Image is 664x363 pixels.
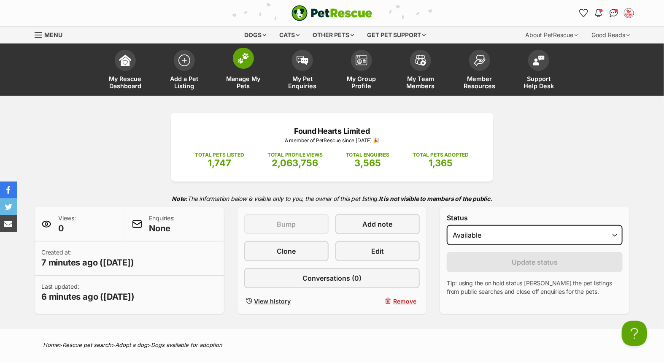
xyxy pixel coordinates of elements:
ul: Account quick links [577,6,636,20]
div: About PetRescue [519,27,584,43]
span: 1,747 [208,157,231,168]
a: My Pet Enquiries [273,46,332,96]
span: Edit [371,246,384,256]
span: Menu [44,31,62,38]
span: 3,565 [354,157,381,168]
a: Home [43,341,59,348]
a: Conversations [607,6,621,20]
div: Cats [274,27,306,43]
a: Support Help Desk [509,46,568,96]
p: Created at: [41,248,134,268]
span: Add note [363,219,393,229]
a: PetRescue [292,5,372,21]
a: Conversations (0) [244,268,420,288]
span: My Team Members [402,75,440,89]
img: chat-41dd97257d64d25036548639549fe6c8038ab92f7586957e7f3b1b290dea8141.svg [610,9,618,17]
a: Favourites [577,6,590,20]
a: Adopt a dog [115,341,147,348]
a: Add a Pet Listing [155,46,214,96]
span: Conversations (0) [302,273,362,283]
img: dashboard-icon-eb2f2d2d3e046f16d808141f083e7271f6b2e854fb5c12c21221c1fb7104beca.svg [119,54,131,66]
img: help-desk-icon-fdf02630f3aa405de69fd3d07c3f3aa587a6932b1a1747fa1d2bba05be0121f9.svg [533,55,545,65]
span: Remove [393,297,416,306]
span: None [149,222,175,234]
p: Enquiries: [149,214,175,234]
p: TOTAL PETS ADOPTED [413,151,469,159]
label: Status [447,214,623,222]
a: My Group Profile [332,46,391,96]
a: Edit [335,241,420,261]
span: 0 [58,222,76,234]
img: manage-my-pets-icon-02211641906a0b7f246fdf0571729dbe1e7629f14944591b6c1af311fb30b64b.svg [238,53,249,64]
span: Add a Pet Listing [165,75,203,89]
span: My Rescue Dashboard [106,75,144,89]
p: Last updated: [41,282,135,303]
img: pet-enquiries-icon-7e3ad2cf08bfb03b45e93fb7055b45f3efa6380592205ae92323e6603595dc1f.svg [297,56,308,65]
p: TOTAL ENQUIRIES [346,151,389,159]
img: notifications-46538b983faf8c2785f20acdc204bb7945ddae34d4c08c2a6579f10ce5e182be.svg [595,9,602,17]
a: Menu [35,27,68,42]
button: Notifications [592,6,605,20]
a: Dogs available for adoption [151,341,222,348]
strong: It is not visible to members of the public. [379,195,492,202]
span: 1,365 [429,157,453,168]
img: group-profile-icon-3fa3cf56718a62981997c0bc7e787c4b2cf8bcc04b72c1350f741eb67cf2f40e.svg [356,55,367,65]
p: A member of PetRescue since [DATE] 🎉 [184,137,480,144]
div: Dogs [239,27,273,43]
a: Add note [335,214,420,234]
span: My Pet Enquiries [283,75,321,89]
a: View history [244,295,329,307]
span: Bump [277,219,296,229]
span: Update status [512,257,558,267]
div: Good Reads [586,27,636,43]
p: Views: [58,214,76,234]
button: My account [622,6,636,20]
a: Manage My Pets [214,46,273,96]
span: Clone [277,246,296,256]
span: 2,063,756 [272,157,318,168]
p: TOTAL PETS LISTED [195,151,244,159]
a: Clone [244,241,329,261]
div: Other pets [307,27,360,43]
span: View history [254,297,291,306]
a: Rescue pet search [62,341,111,348]
span: My Group Profile [343,75,381,89]
span: 7 minutes ago ([DATE]) [41,257,134,268]
img: logo-e224e6f780fb5917bec1dbf3a21bbac754714ae5b6737aabdf751b685950b380.svg [292,5,372,21]
button: Update status [447,252,623,272]
img: add-pet-listing-icon-0afa8454b4691262ce3f59096e99ab1cd57d4a30225e0717b998d2c9b9846f56.svg [178,54,190,66]
span: Support Help Desk [520,75,558,89]
p: The information below is visible only to you, the owner of this pet listing. [35,190,629,207]
img: VIC Dogs profile pic [625,9,633,17]
img: team-members-icon-5396bd8760b3fe7c0b43da4ab00e1e3bb1a5d9ba89233759b79545d2d3fc5d0d.svg [415,55,426,66]
span: Manage My Pets [224,75,262,89]
p: Found Hearts Limited [184,125,480,137]
iframe: Help Scout Beacon - Open [622,321,647,346]
strong: Note: [172,195,187,202]
div: Get pet support [362,27,432,43]
img: member-resources-icon-8e73f808a243e03378d46382f2149f9095a855e16c252ad45f914b54edf8863c.svg [474,54,486,66]
a: My Rescue Dashboard [96,46,155,96]
button: Remove [335,295,420,307]
p: TOTAL PROFILE VIEWS [267,151,323,159]
a: Member Resources [450,46,509,96]
a: My Team Members [391,46,450,96]
p: Tip: using the on hold status [PERSON_NAME] the pet listings from public searches and close off e... [447,279,623,296]
span: Member Resources [461,75,499,89]
span: 6 minutes ago ([DATE]) [41,291,135,303]
button: Bump [244,214,329,234]
div: > > > [22,342,642,348]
